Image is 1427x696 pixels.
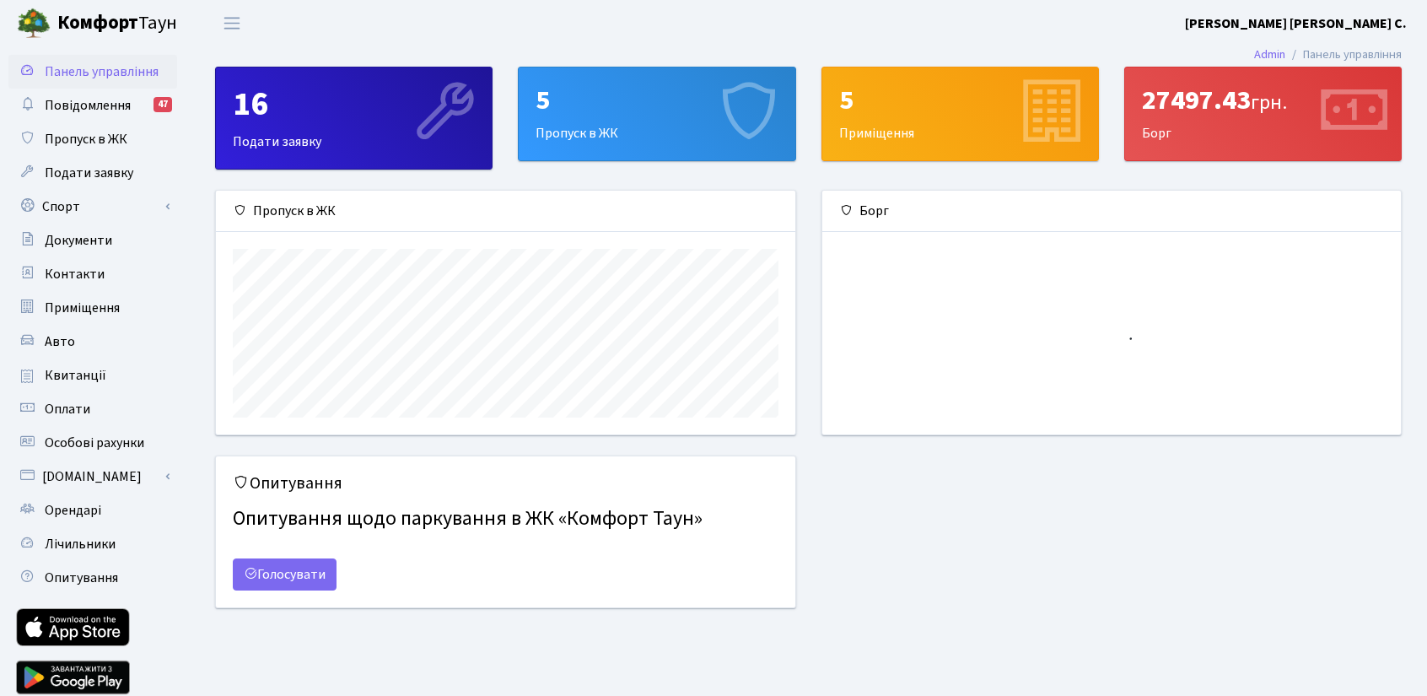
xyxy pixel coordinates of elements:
[45,434,144,452] span: Особові рахунки
[1185,14,1407,33] b: [PERSON_NAME] [PERSON_NAME] С.
[1229,37,1427,73] nav: breadcrumb
[8,156,177,190] a: Подати заявку
[822,191,1402,232] div: Борг
[8,55,177,89] a: Панель управління
[8,359,177,392] a: Квитанції
[45,231,112,250] span: Документи
[1251,88,1287,117] span: грн.
[8,122,177,156] a: Пропуск в ЖК
[57,9,177,38] span: Таун
[1285,46,1402,64] li: Панель управління
[8,190,177,224] a: Спорт
[233,473,778,494] h5: Опитування
[1142,84,1384,116] div: 27497.43
[45,164,133,182] span: Подати заявку
[45,299,120,317] span: Приміщення
[45,265,105,283] span: Контакти
[45,501,101,520] span: Орендарі
[822,67,1098,160] div: Приміщення
[45,569,118,587] span: Опитування
[215,67,493,170] a: 16Подати заявку
[8,257,177,291] a: Контакти
[233,84,475,125] div: 16
[518,67,795,161] a: 5Пропуск в ЖК
[8,426,177,460] a: Особові рахунки
[45,366,106,385] span: Квитанції
[839,84,1081,116] div: 5
[45,332,75,351] span: Авто
[45,62,159,81] span: Панель управління
[8,494,177,527] a: Орендарі
[8,392,177,426] a: Оплати
[216,191,795,232] div: Пропуск в ЖК
[45,535,116,553] span: Лічильники
[8,224,177,257] a: Документи
[17,7,51,40] img: logo.png
[45,130,127,148] span: Пропуск в ЖК
[45,96,131,115] span: Повідомлення
[1185,13,1407,34] a: [PERSON_NAME] [PERSON_NAME] С.
[8,89,177,122] a: Повідомлення47
[211,9,253,37] button: Переключити навігацію
[519,67,794,160] div: Пропуск в ЖК
[8,561,177,595] a: Опитування
[1125,67,1401,160] div: Борг
[8,527,177,561] a: Лічильники
[821,67,1099,161] a: 5Приміщення
[8,325,177,359] a: Авто
[8,291,177,325] a: Приміщення
[8,460,177,494] a: [DOMAIN_NAME]
[216,67,492,169] div: Подати заявку
[536,84,778,116] div: 5
[57,9,138,36] b: Комфорт
[233,500,778,538] h4: Опитування щодо паркування в ЖК «Комфорт Таун»
[45,400,90,418] span: Оплати
[153,97,172,112] div: 47
[233,558,337,591] a: Голосувати
[1254,46,1285,63] a: Admin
